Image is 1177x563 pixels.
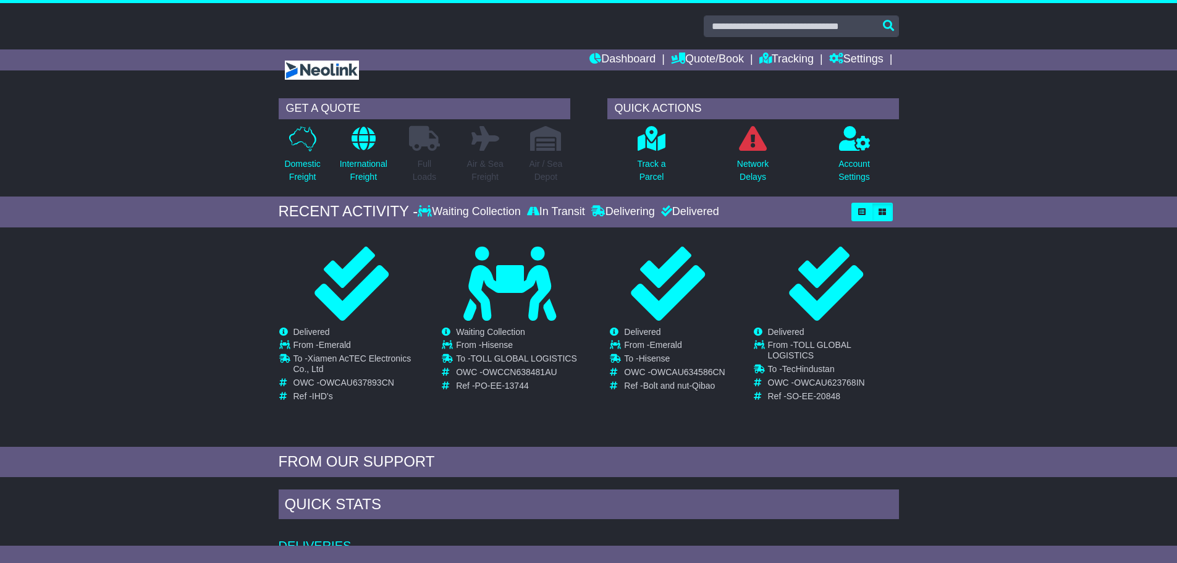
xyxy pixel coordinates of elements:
div: In Transit [524,205,588,219]
td: Ref - [456,381,577,391]
div: FROM OUR SUPPORT [279,453,899,471]
span: TOLL GLOBAL LOGISTICS [471,353,577,363]
td: To - [624,353,725,367]
span: PO-EE-13744 [475,381,529,391]
a: NetworkDelays [736,125,769,190]
td: Deliveries [279,522,899,554]
td: OWC - [293,378,424,391]
span: OWCCN638481AU [483,367,557,377]
span: Emerald [319,340,351,350]
td: OWC - [456,367,577,381]
div: Delivered [658,205,719,219]
span: IHD's [312,391,333,401]
td: To - [456,353,577,367]
td: OWC - [624,367,725,381]
p: Domestic Freight [284,158,320,184]
td: Ref - [768,391,898,402]
span: TecHindustan [782,364,835,374]
div: RECENT ACTIVITY - [279,203,418,221]
div: Delivering [588,205,658,219]
span: OWCAU634586CN [651,367,725,377]
span: OWCAU623768IN [794,378,864,387]
td: Ref - [293,391,424,402]
p: International Freight [340,158,387,184]
a: DomesticFreight [284,125,321,190]
div: Quick Stats [279,489,899,523]
span: TOLL GLOBAL LOGISTICS [768,340,851,360]
td: To - [768,364,898,378]
span: Hisense [481,340,513,350]
p: Account Settings [838,158,870,184]
a: Tracking [759,49,814,70]
span: Bolt and nut-Qibao [643,381,715,391]
p: Air & Sea Freight [467,158,504,184]
span: Xiamen AcTEC Electronics Co., Ltd [293,353,411,374]
td: OWC - [768,378,898,391]
a: Dashboard [589,49,656,70]
p: Network Delays [737,158,769,184]
span: Delivered [768,327,804,337]
td: Ref - [624,381,725,391]
div: Waiting Collection [418,205,523,219]
span: OWCAU637893CN [319,378,394,387]
span: Delivered [624,327,660,337]
span: Waiting Collection [456,327,525,337]
p: Full Loads [409,158,440,184]
td: From - [768,340,898,364]
td: To - [293,353,424,378]
div: QUICK ACTIONS [607,98,899,119]
td: From - [293,340,424,353]
span: SO-EE-20848 [787,391,840,401]
div: GET A QUOTE [279,98,570,119]
a: Settings [829,49,884,70]
td: From - [624,340,725,353]
p: Air / Sea Depot [529,158,563,184]
a: InternationalFreight [339,125,388,190]
td: From - [456,340,577,353]
a: Quote/Book [671,49,744,70]
p: Track a Parcel [637,158,665,184]
span: Delivered [293,327,330,337]
span: Hisense [639,353,670,363]
a: AccountSettings [838,125,871,190]
span: Emerald [650,340,682,350]
a: Track aParcel [636,125,666,190]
